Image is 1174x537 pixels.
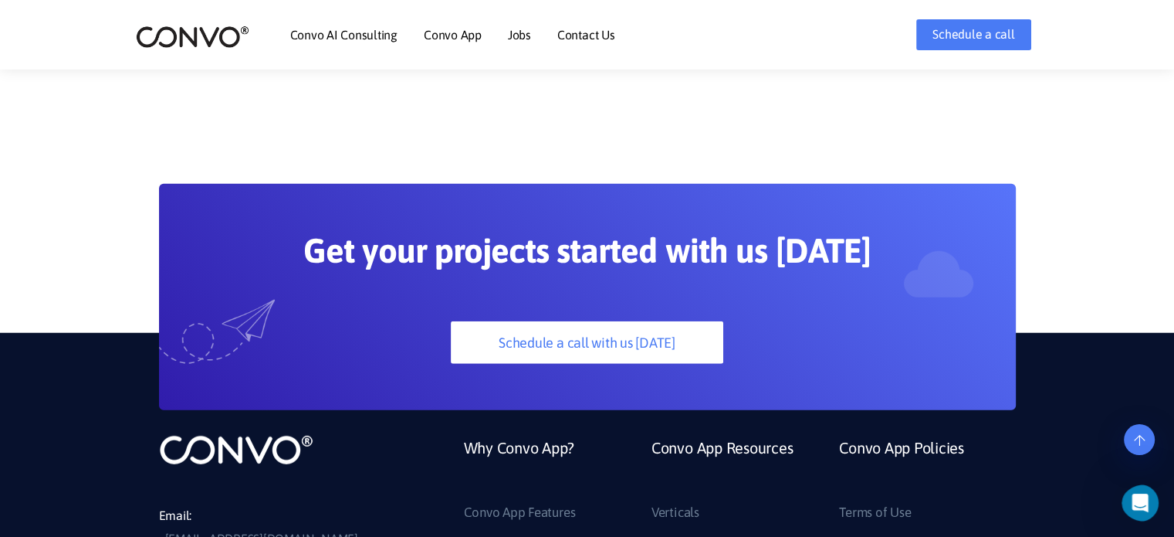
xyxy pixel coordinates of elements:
[651,501,699,525] a: Verticals
[464,433,575,501] a: Why Convo App?
[424,29,482,41] a: Convo App
[916,19,1030,50] a: Schedule a call
[136,25,249,49] img: logo_2.png
[1122,484,1169,522] iframe: Intercom live chat
[508,29,531,41] a: Jobs
[464,501,576,525] a: Convo App Features
[557,29,615,41] a: Contact Us
[839,433,964,501] a: Convo App Policies
[451,321,723,364] a: Schedule a call with us [DATE]
[651,433,793,501] a: Convo App Resources
[232,230,942,283] h2: Get your projects started with us [DATE]
[159,433,313,466] img: logo_not_found
[839,501,911,525] a: Terms of Use
[290,29,398,41] a: Convo AI Consulting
